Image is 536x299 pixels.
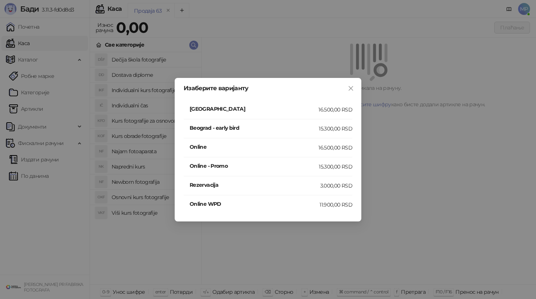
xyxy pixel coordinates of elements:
[184,85,352,91] div: Изаберите варијанту
[190,200,320,208] h4: Online WPD
[190,105,318,113] h4: [GEOGRAPHIC_DATA]
[345,85,357,91] span: Close
[348,85,354,91] span: close
[318,144,352,152] div: 16.500,00 RSD
[190,124,319,132] h4: Beograd - early bird
[318,106,352,114] div: 16.500,00 RSD
[190,143,318,151] h4: Online
[190,162,319,170] h4: Online - Promo
[319,163,352,171] div: 15.300,00 RSD
[320,182,352,190] div: 3.000,00 RSD
[319,125,352,133] div: 15.300,00 RSD
[190,181,320,189] h4: Rezervacija
[320,201,352,209] div: 11.900,00 RSD
[345,82,357,94] button: Close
